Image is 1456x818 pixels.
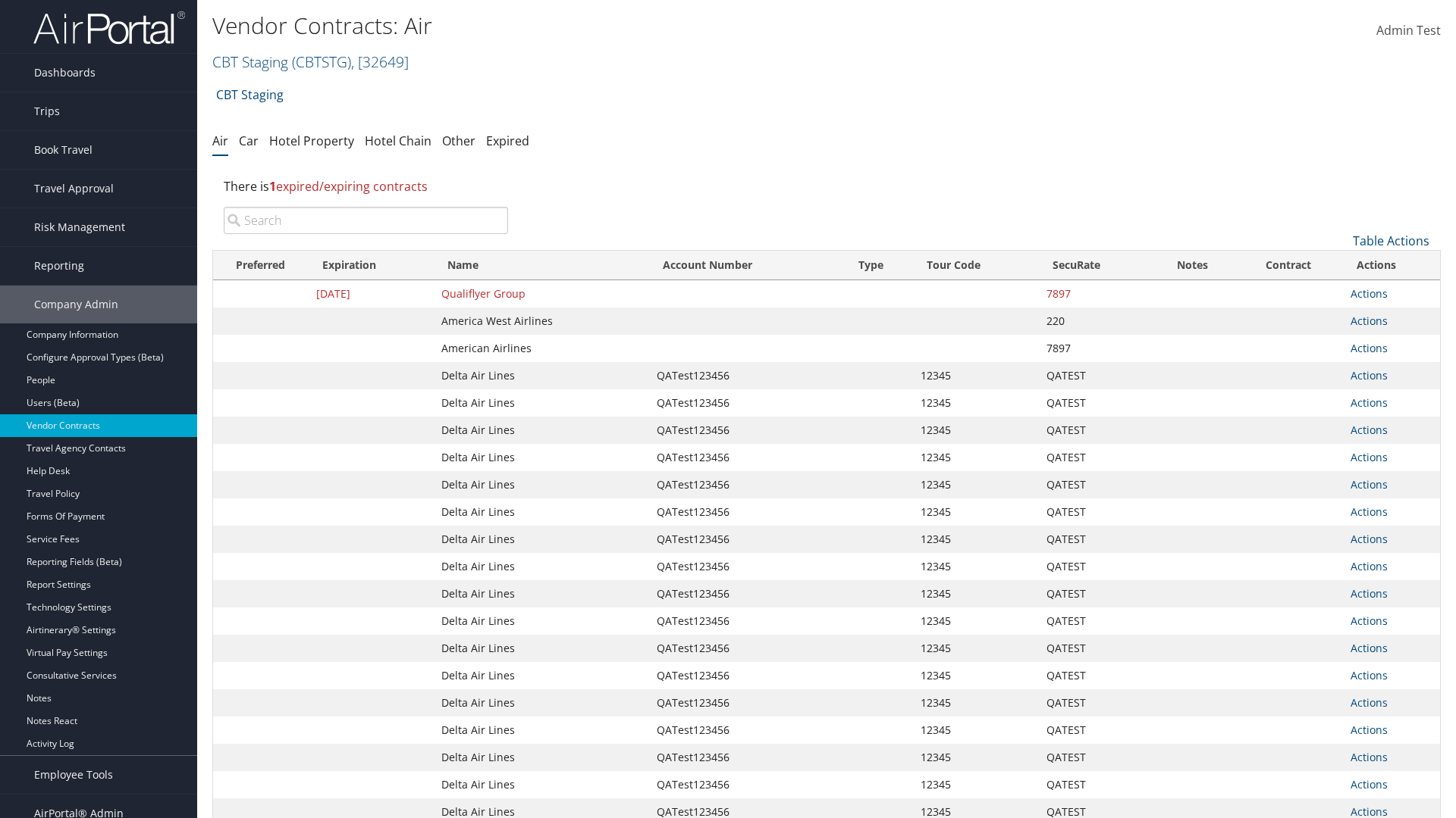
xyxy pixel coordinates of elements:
[1039,689,1152,717] td: QATEST
[434,251,649,280] th: Name: activate to sort column ascending
[33,10,185,45] img: airportal-logo.png
[649,689,845,717] td: QATest123456
[1039,771,1152,798] td: QATEST
[309,251,435,280] th: Expiration: activate to sort column descending
[269,178,428,195] span: expired/expiring contracts
[1351,341,1388,355] a: Actions
[434,471,649,498] td: Delta Air Lines
[913,553,1039,580] td: 12345
[649,526,845,553] td: QATest123456
[224,207,508,234] input: Search
[649,553,845,580] td: QATest123456
[1351,723,1388,737] a: Actions
[212,52,409,72] a: CBT Staging
[1351,750,1388,764] a: Actions
[1039,389,1152,417] td: QATEST
[913,251,1039,280] th: Tour Code: activate to sort column ascending
[649,635,845,662] td: QATest123456
[913,417,1039,444] td: 12345
[292,52,351,72] span: ( CBTSTG )
[365,133,431,149] a: Hotel Chain
[434,689,649,717] td: Delta Air Lines
[649,471,845,498] td: QATest123456
[1039,335,1152,362] td: 7897
[34,92,60,130] span: Trips
[434,280,649,308] td: Qualiflyer Group
[1351,450,1388,464] a: Actions
[212,166,1441,207] div: There is
[913,771,1039,798] td: 12345
[913,362,1039,389] td: 12345
[1039,553,1152,580] td: QATEST
[649,662,845,689] td: QATest123456
[434,417,649,444] td: Delta Air Lines
[1351,368,1388,382] a: Actions
[434,717,649,744] td: Delta Air Lines
[649,444,845,471] td: QATest123456
[34,286,118,323] span: Company Admin
[913,717,1039,744] td: 12345
[649,498,845,526] td: QATest123456
[1039,717,1152,744] td: QATEST
[434,635,649,662] td: Delta Air Lines
[34,131,93,169] span: Book Travel
[1351,695,1388,710] a: Actions
[1351,668,1388,682] a: Actions
[1039,662,1152,689] td: QATEST
[1152,251,1233,280] th: Notes: activate to sort column ascending
[649,417,845,444] td: QATest123456
[1351,777,1388,791] a: Actions
[1039,580,1152,607] td: QATEST
[1351,395,1388,410] a: Actions
[1039,498,1152,526] td: QATEST
[486,133,529,149] a: Expired
[913,635,1039,662] td: 12345
[34,170,114,208] span: Travel Approval
[239,133,259,149] a: Car
[1376,22,1441,39] span: Admin Test
[434,498,649,526] td: Delta Air Lines
[649,744,845,771] td: QATest123456
[351,52,409,72] span: , [ 32649 ]
[1351,586,1388,601] a: Actions
[216,80,284,110] a: CBT Staging
[649,362,845,389] td: QATest123456
[34,756,113,794] span: Employee Tools
[1039,280,1152,308] td: 7897
[309,280,435,308] td: [DATE]
[1351,613,1388,628] a: Actions
[1351,504,1388,519] a: Actions
[434,362,649,389] td: Delta Air Lines
[434,553,649,580] td: Delta Air Lines
[212,133,228,149] a: Air
[649,717,845,744] td: QATest123456
[34,247,84,285] span: Reporting
[1351,423,1388,437] a: Actions
[434,308,649,335] td: America West Airlines
[845,251,914,280] th: Type: activate to sort column ascending
[1233,251,1342,280] th: Contract: activate to sort column ascending
[913,498,1039,526] td: 12345
[913,689,1039,717] td: 12345
[269,178,276,195] strong: 1
[434,744,649,771] td: Delta Air Lines
[212,10,1031,42] h1: Vendor Contracts: Air
[434,335,649,362] td: American Airlines
[913,607,1039,635] td: 12345
[434,444,649,471] td: Delta Air Lines
[1039,251,1152,280] th: SecuRate: activate to sort column ascending
[1351,559,1388,573] a: Actions
[434,389,649,417] td: Delta Air Lines
[649,580,845,607] td: QATest123456
[34,208,125,246] span: Risk Management
[1039,362,1152,389] td: QATEST
[1351,477,1388,492] a: Actions
[913,444,1039,471] td: 12345
[1343,251,1440,280] th: Actions
[649,607,845,635] td: QATest123456
[1351,641,1388,655] a: Actions
[1039,444,1152,471] td: QATEST
[1039,526,1152,553] td: QATEST
[913,389,1039,417] td: 12345
[434,580,649,607] td: Delta Air Lines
